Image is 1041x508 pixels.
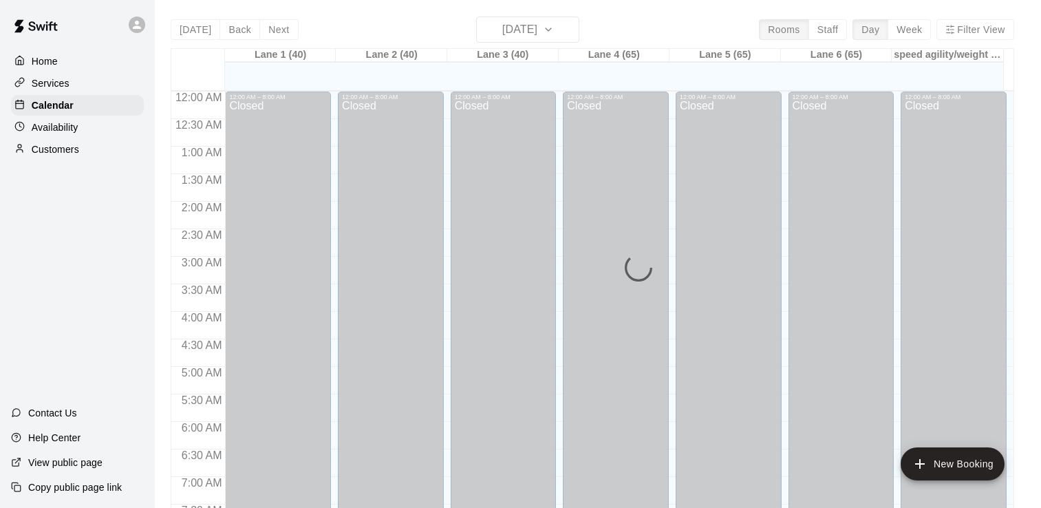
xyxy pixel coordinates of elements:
[178,367,226,379] span: 5:00 AM
[905,94,1002,100] div: 12:00 AM – 8:00 AM
[781,49,892,62] div: Lane 6 (65)
[567,94,665,100] div: 12:00 AM – 8:00 AM
[178,174,226,186] span: 1:30 AM
[178,147,226,158] span: 1:00 AM
[559,49,670,62] div: Lane 4 (65)
[178,257,226,268] span: 3:00 AM
[178,284,226,296] span: 3:30 AM
[28,431,81,445] p: Help Center
[178,449,226,461] span: 6:30 AM
[11,139,144,160] a: Customers
[172,92,226,103] span: 12:00 AM
[669,49,781,62] div: Lane 5 (65)
[793,94,890,100] div: 12:00 AM – 8:00 AM
[680,94,777,100] div: 12:00 AM – 8:00 AM
[178,312,226,324] span: 4:00 AM
[892,49,1003,62] div: speed agility/weight room
[178,422,226,434] span: 6:00 AM
[28,480,122,494] p: Copy public page link
[172,119,226,131] span: 12:30 AM
[178,202,226,213] span: 2:00 AM
[32,120,78,134] p: Availability
[11,51,144,72] a: Home
[178,339,226,351] span: 4:30 AM
[28,456,103,469] p: View public page
[32,54,58,68] p: Home
[32,76,69,90] p: Services
[342,94,440,100] div: 12:00 AM – 8:00 AM
[11,95,144,116] a: Calendar
[455,94,552,100] div: 12:00 AM – 8:00 AM
[229,94,327,100] div: 12:00 AM – 8:00 AM
[225,49,336,62] div: Lane 1 (40)
[178,477,226,489] span: 7:00 AM
[178,394,226,406] span: 5:30 AM
[447,49,559,62] div: Lane 3 (40)
[11,73,144,94] a: Services
[28,406,77,420] p: Contact Us
[32,142,79,156] p: Customers
[178,229,226,241] span: 2:30 AM
[901,447,1005,480] button: add
[336,49,447,62] div: Lane 2 (40)
[32,98,74,112] p: Calendar
[11,117,144,138] a: Availability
